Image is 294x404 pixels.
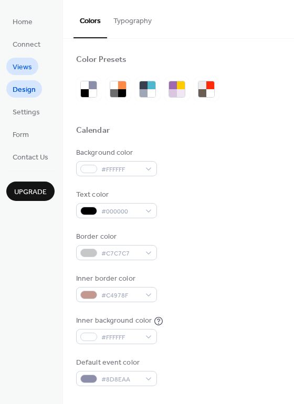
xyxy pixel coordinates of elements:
[6,182,55,201] button: Upgrade
[14,187,47,198] span: Upgrade
[101,248,140,259] span: #C7C7C7
[13,17,33,28] span: Home
[76,273,155,284] div: Inner border color
[6,35,47,52] a: Connect
[13,152,48,163] span: Contact Us
[101,332,140,343] span: #FFFFFF
[6,125,35,143] a: Form
[76,147,155,158] div: Background color
[13,107,40,118] span: Settings
[6,103,46,120] a: Settings
[76,231,155,242] div: Border color
[6,80,42,98] a: Design
[76,125,110,136] div: Calendar
[13,62,32,73] span: Views
[101,164,140,175] span: #FFFFFF
[76,55,127,66] div: Color Presets
[76,189,155,200] div: Text color
[6,13,39,30] a: Home
[13,39,40,50] span: Connect
[101,374,140,385] span: #8D8EAA
[13,130,29,141] span: Form
[6,58,38,75] a: Views
[76,357,155,368] div: Default event color
[76,315,152,326] div: Inner background color
[6,148,55,165] a: Contact Us
[13,84,36,95] span: Design
[101,290,140,301] span: #C4978F
[101,206,140,217] span: #000000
